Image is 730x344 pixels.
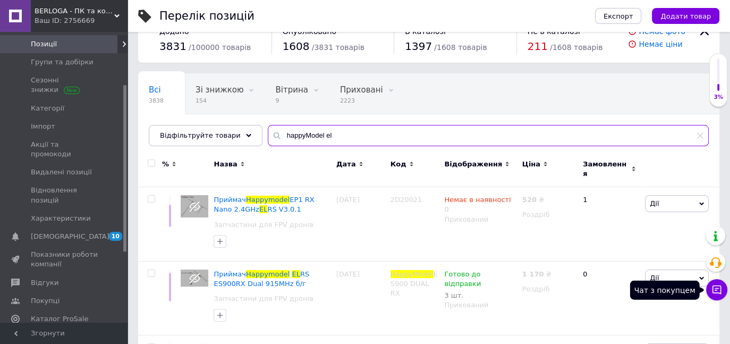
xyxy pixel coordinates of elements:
span: Готово до відправки [444,270,481,291]
span: Happymodel [246,270,290,278]
span: 211 [528,40,548,53]
span: Всі [149,85,161,95]
span: HappyModel [391,270,434,278]
img: Приемник Happymodel EP1 RX Nano 2.4GHz ELRS V3.0.1 [181,195,208,217]
button: Експорт [595,8,642,24]
div: Роздріб [522,210,574,220]
span: 3831 [159,40,186,53]
div: 1 [576,187,642,262]
div: 0 [444,195,511,214]
span: Дії [650,274,659,282]
span: 9 [275,97,308,105]
span: ES900 DUAL RX [391,270,438,297]
div: Перелік позицій [159,11,254,22]
span: Приймач [214,270,245,278]
div: [DATE] [334,261,388,335]
span: RS V3.0.1 [267,205,301,213]
span: Імпорт [31,122,55,131]
a: ПриймачHappymodelEP1 RX Nano 2.4GHzELRS V3.0.1 [214,196,314,213]
span: Показники роботи компанії [31,250,98,269]
div: [DATE] [334,187,388,262]
div: 3% [710,94,727,101]
span: 3838 [149,97,164,105]
span: Характеристики [31,214,91,223]
span: Немає в наявності [444,196,511,207]
span: Додати товар [660,12,711,20]
span: 154 [196,97,243,105]
span: Назва [214,160,237,169]
span: Каталог ProSale [31,314,88,324]
span: / 1608 товарів [550,43,602,52]
span: Сезонні знижки [31,75,98,95]
div: ₴ [522,195,544,205]
img: Приемник Happymodel ELRS ES900RX Dual 915MHz б/н [181,270,208,287]
span: Дії [650,199,659,207]
b: 520 [522,196,537,204]
div: Прихований [444,215,516,224]
button: Чат з покупцем [706,279,727,300]
span: Відфільтруйте товари [160,131,241,139]
span: [DEMOGRAPHIC_DATA] [31,232,109,241]
span: Happymodel [246,196,290,204]
span: Дата [336,160,356,169]
span: Позиції [31,39,57,49]
span: Зі знижкою [196,85,243,95]
span: EL [292,270,300,278]
div: 0 [576,261,642,335]
span: Приймач [214,196,245,204]
b: 1 170 [522,270,544,278]
span: Групи та добірки [31,57,94,67]
span: Приховані [340,85,383,95]
span: RS ES900RX Dual 915MHz б/г [214,270,309,288]
a: Запчастини для FPV дронів [214,220,313,230]
span: Акції та промокоди [31,140,98,159]
div: Роздріб [522,284,574,294]
span: / 100000 товарів [189,43,251,52]
span: 1397 [405,40,432,53]
span: Замовлення [583,160,629,179]
span: Код [391,160,406,169]
a: ПриймачHappymodelELRS ES900RX Dual 915MHz б/г [214,270,309,288]
span: 1608 [283,40,310,53]
span: / 3831 товарів [312,43,364,52]
a: Немає ціни [639,40,682,48]
span: BERLOGA - ПК та комплектуючі [35,6,114,16]
span: 2D20021 [391,196,422,204]
span: EL [259,205,267,213]
span: % [162,160,169,169]
span: Відновлення позицій [31,186,98,205]
div: ₴ [522,270,551,279]
span: Відображення [444,160,502,169]
div: Чат з покупцем [630,281,700,300]
span: Покупці [31,296,60,306]
button: Додати товар [652,8,719,24]
input: Пошук по назві позиції, артикулу і пошуковим запитам [268,125,709,146]
div: 3 шт. [444,291,516,299]
span: 2223 [340,97,383,105]
a: Запчастини для FPV дронів [214,294,313,304]
span: 10 [109,232,122,241]
div: Ваш ID: 2756669 [35,16,128,26]
span: Категорії [31,104,64,113]
div: Прихований [444,300,516,310]
span: Вітрина [275,85,308,95]
span: / 1608 товарів [434,43,487,52]
span: Відгуки [31,278,58,288]
span: EP1 RX Nano 2.4GHz [214,196,314,213]
span: Ціна [522,160,540,169]
span: Експорт [604,12,633,20]
span: Опубліковані [149,125,204,135]
span: Видалені позиції [31,167,92,177]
